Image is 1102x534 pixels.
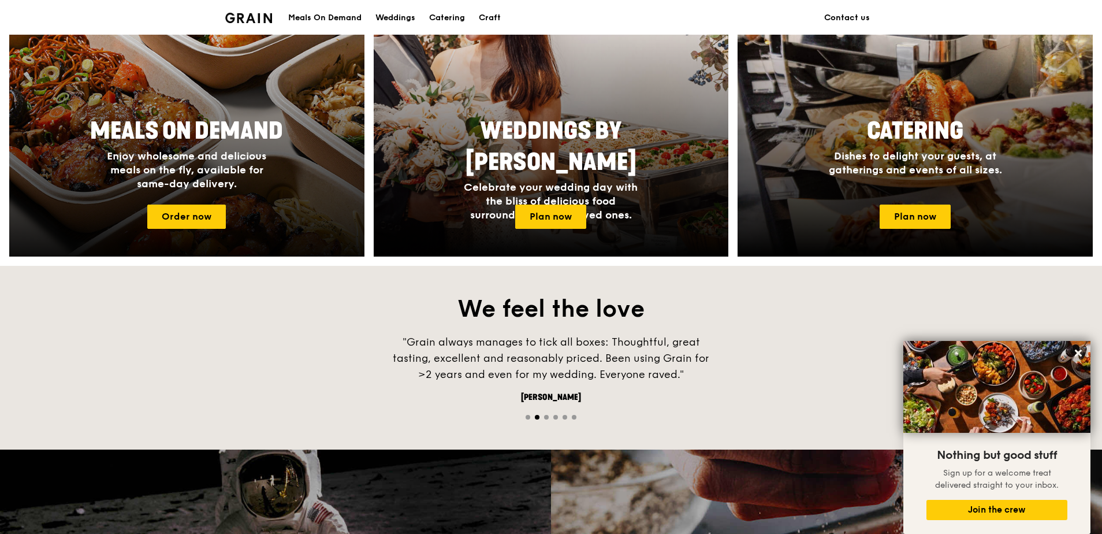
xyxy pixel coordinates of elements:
span: Go to slide 4 [553,415,558,420]
div: "Grain always manages to tick all boxes: Thoughtful, great tasting, excellent and reasonably pric... [378,334,724,383]
img: Grain [225,13,272,23]
span: Celebrate your wedding day with the bliss of delicious food surrounded by your loved ones. [464,181,638,221]
span: Meals On Demand [90,117,283,145]
span: Catering [867,117,963,145]
div: Meals On Demand [288,1,362,35]
a: Catering [422,1,472,35]
a: Weddings [368,1,422,35]
span: Nothing but good stuff [937,448,1057,462]
span: Go to slide 5 [563,415,567,420]
span: Go to slide 1 [526,415,530,420]
div: [PERSON_NAME] [378,392,724,403]
a: Craft [472,1,508,35]
button: Join the crew [926,500,1067,520]
a: Plan now [880,205,951,229]
img: DSC07876-Edit02-Large.jpeg [903,341,1090,433]
span: Weddings by [PERSON_NAME] [466,117,636,176]
span: Go to slide 6 [572,415,576,420]
span: Go to slide 3 [544,415,549,420]
a: Order now [147,205,226,229]
span: Sign up for a welcome treat delivered straight to your inbox. [935,468,1059,490]
a: Contact us [817,1,877,35]
div: Catering [429,1,465,35]
span: Dishes to delight your guests, at gatherings and events of all sizes. [829,150,1002,176]
button: Close [1069,344,1088,362]
div: Weddings [375,1,415,35]
span: Go to slide 2 [535,415,539,420]
span: Enjoy wholesome and delicious meals on the fly, available for same-day delivery. [107,150,266,190]
div: Craft [479,1,501,35]
a: Plan now [515,205,586,229]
